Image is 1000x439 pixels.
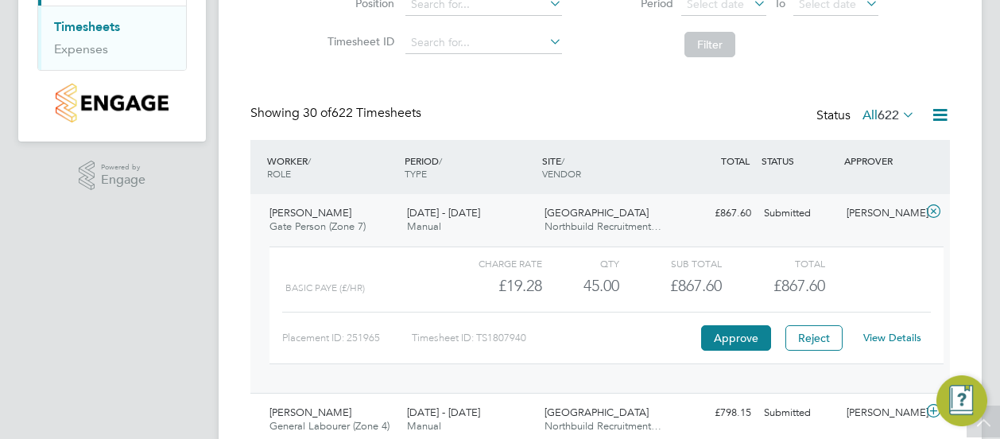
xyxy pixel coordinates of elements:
[269,406,351,419] span: [PERSON_NAME]
[263,146,401,188] div: WORKER
[412,325,697,351] div: Timesheet ID: TS1807940
[545,219,661,233] span: Northbuild Recruitment…
[303,105,421,121] span: 622 Timesheets
[684,32,735,57] button: Filter
[863,331,921,344] a: View Details
[542,254,619,273] div: QTY
[282,325,412,351] div: Placement ID: 251965
[405,32,562,54] input: Search for...
[440,273,542,299] div: £19.28
[619,254,722,273] div: Sub Total
[840,200,923,227] div: [PERSON_NAME]
[250,105,424,122] div: Showing
[545,206,649,219] span: [GEOGRAPHIC_DATA]
[303,105,331,121] span: 30 of
[407,206,480,219] span: [DATE] - [DATE]
[440,254,542,273] div: Charge rate
[816,105,918,127] div: Status
[101,161,145,174] span: Powered by
[758,146,840,175] div: STATUS
[840,400,923,426] div: [PERSON_NAME]
[54,19,120,34] a: Timesheets
[758,400,840,426] div: Submitted
[785,325,843,351] button: Reject
[773,276,825,295] span: £867.60
[401,146,538,188] div: PERIOD
[54,41,108,56] a: Expenses
[758,200,840,227] div: Submitted
[722,254,824,273] div: Total
[79,161,146,191] a: Powered byEngage
[101,173,145,187] span: Engage
[936,375,987,426] button: Engage Resource Center
[878,107,899,123] span: 622
[323,34,394,49] label: Timesheet ID
[619,273,722,299] div: £867.60
[37,84,187,122] a: Go to home page
[721,154,750,167] span: TOTAL
[439,154,442,167] span: /
[308,154,311,167] span: /
[538,146,676,188] div: SITE
[542,273,619,299] div: 45.00
[407,419,441,433] span: Manual
[269,419,390,433] span: General Labourer (Zone 4)
[285,282,365,293] span: BASIC PAYE (£/HR)
[267,167,291,180] span: ROLE
[56,84,168,122] img: countryside-properties-logo-retina.png
[269,219,366,233] span: Gate Person (Zone 7)
[542,167,581,180] span: VENDOR
[675,400,758,426] div: £798.15
[545,419,661,433] span: Northbuild Recruitment…
[269,206,351,219] span: [PERSON_NAME]
[407,406,480,419] span: [DATE] - [DATE]
[862,107,915,123] label: All
[561,154,564,167] span: /
[675,200,758,227] div: £867.60
[545,406,649,419] span: [GEOGRAPHIC_DATA]
[405,167,427,180] span: TYPE
[840,146,923,175] div: APPROVER
[407,219,441,233] span: Manual
[701,325,771,351] button: Approve
[38,6,186,70] div: Timesheets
